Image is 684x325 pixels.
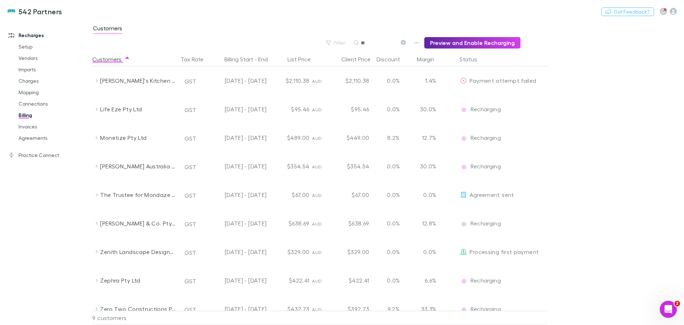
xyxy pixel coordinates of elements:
div: 0.0% [372,152,415,181]
button: GST [181,133,199,144]
div: Life Eze Pty LtdGST[DATE] - [DATE]$95.46AUD$95.460.0%30.0%EditRechargingRecharging [92,95,551,123]
a: Invoices [11,121,96,132]
a: Imports [11,64,96,75]
div: 8.2% [372,123,415,152]
div: Life Eze Pty Ltd [100,95,176,123]
div: Discount [377,52,409,66]
button: GST [181,161,199,173]
p: 33.3% [418,305,436,313]
div: 9 customers [92,311,178,325]
button: Tax Rate [181,52,212,66]
div: [DATE] - [DATE] [208,181,266,209]
button: Preview and Enable Recharging [424,37,520,49]
span: Recharging [471,163,501,169]
div: [PERSON_NAME] Australia and New Zealand Pty LtdGST[DATE] - [DATE]$354.54AUD$354.540.0%30.0%EditRe... [92,152,551,181]
a: Charges [11,75,96,87]
p: 6.6% [418,276,436,285]
div: $354.54 [269,152,312,181]
span: Processing first payment [470,248,539,255]
div: [PERSON_NAME] & Co. Pty Ltd [100,209,176,238]
span: 2 [674,301,680,306]
div: [PERSON_NAME] & Co. Pty LtdGST[DATE] - [DATE]$638.69AUD$638.690.0%12.8%EditRechargingRecharging [92,209,551,238]
div: $2,110.38 [269,66,312,95]
a: Billing [11,110,96,121]
button: Margin [417,52,443,66]
span: Recharging [471,305,501,312]
img: Recharging [460,306,467,313]
span: Payment attempt failed [470,77,536,84]
div: $354.54 [329,152,372,181]
p: 30.0% [418,162,436,171]
span: AUD [312,78,322,84]
div: [PERSON_NAME] Australia and New Zealand Pty Ltd [100,152,176,181]
a: Agreements [11,132,96,144]
span: Agreement sent [470,191,514,198]
div: 0.0% [372,181,415,209]
div: $67.00 [329,181,372,209]
span: AUD [312,193,322,198]
span: Customers [93,25,122,34]
div: The Trustee for Mondaze Super FundGST[DATE] - [DATE]$67.00AUD$67.000.0%0.0%EditAgreement sent [92,181,551,209]
button: Client Price [341,52,379,66]
h3: 542 Partners [19,7,62,16]
div: [DATE] - [DATE] [208,266,266,295]
div: 0.0% [372,66,415,95]
div: 9.2% [372,295,415,323]
div: [PERSON_NAME]'s Kitchen Camden Pty LtdGST[DATE] - [DATE]$2,110.38AUD$2,110.380.0%1.4%EditPayment ... [92,66,551,95]
a: Connections [11,98,96,110]
div: [PERSON_NAME]'s Kitchen Camden Pty Ltd [100,66,176,95]
p: 12.7% [418,133,436,142]
div: Zenith Landscape Designs Pty LtdGST[DATE] - [DATE]$329.00AUD$329.000.0%0.0%EditProcessing first p... [92,238,551,266]
div: [DATE] - [DATE] [208,295,266,323]
div: List Price [287,52,319,66]
span: Recharging [471,134,501,141]
button: GST [181,304,199,315]
a: Setup [11,41,96,52]
button: Filter [322,39,349,47]
span: AUD [312,164,322,169]
p: 30.0% [418,105,436,113]
img: Recharging [460,278,467,285]
span: Recharging [471,106,501,112]
a: Mapping [11,87,96,98]
a: 542 Partners [3,3,67,20]
div: $95.46 [329,95,372,123]
span: AUD [312,136,322,141]
div: [DATE] - [DATE] [208,123,266,152]
div: Monetize Pty Ltd [100,123,176,152]
div: Zero Two Constructions Pty. Ltd. [100,295,176,323]
a: Recharges [1,30,96,41]
button: Customers [92,52,130,66]
img: Recharging [460,163,467,171]
div: Zero Two Constructions Pty. Ltd.GST[DATE] - [DATE]$432.73AUD$392.739.2%33.3%EditRechargingRecharging [92,295,551,323]
div: Zephra Pty LtdGST[DATE] - [DATE]$422.41AUD$422.410.0%6.6%EditRechargingRecharging [92,266,551,295]
div: $422.41 [269,266,312,295]
div: [DATE] - [DATE] [208,209,266,238]
p: 0.0% [418,191,436,199]
button: GST [181,190,199,201]
div: $329.00 [329,238,372,266]
div: $638.69 [269,209,312,238]
div: The Trustee for Mondaze Super Fund [100,181,176,209]
div: $422.41 [329,266,372,295]
p: 12.8% [418,219,436,228]
a: Vendors [11,52,96,64]
div: 0.0% [372,209,415,238]
span: AUD [312,107,322,112]
div: [DATE] - [DATE] [208,95,266,123]
div: $449.00 [329,123,372,152]
a: Practice Connect [1,149,96,161]
iframe: Intercom live chat [660,301,677,318]
button: GST [181,247,199,258]
img: Recharging [460,220,467,228]
button: Got Feedback? [601,7,654,16]
span: AUD [312,221,322,227]
img: Recharging [460,135,467,142]
span: AUD [312,250,322,255]
div: $392.73 [329,295,372,323]
div: $432.73 [269,295,312,323]
button: Billing Start - End [224,52,276,66]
